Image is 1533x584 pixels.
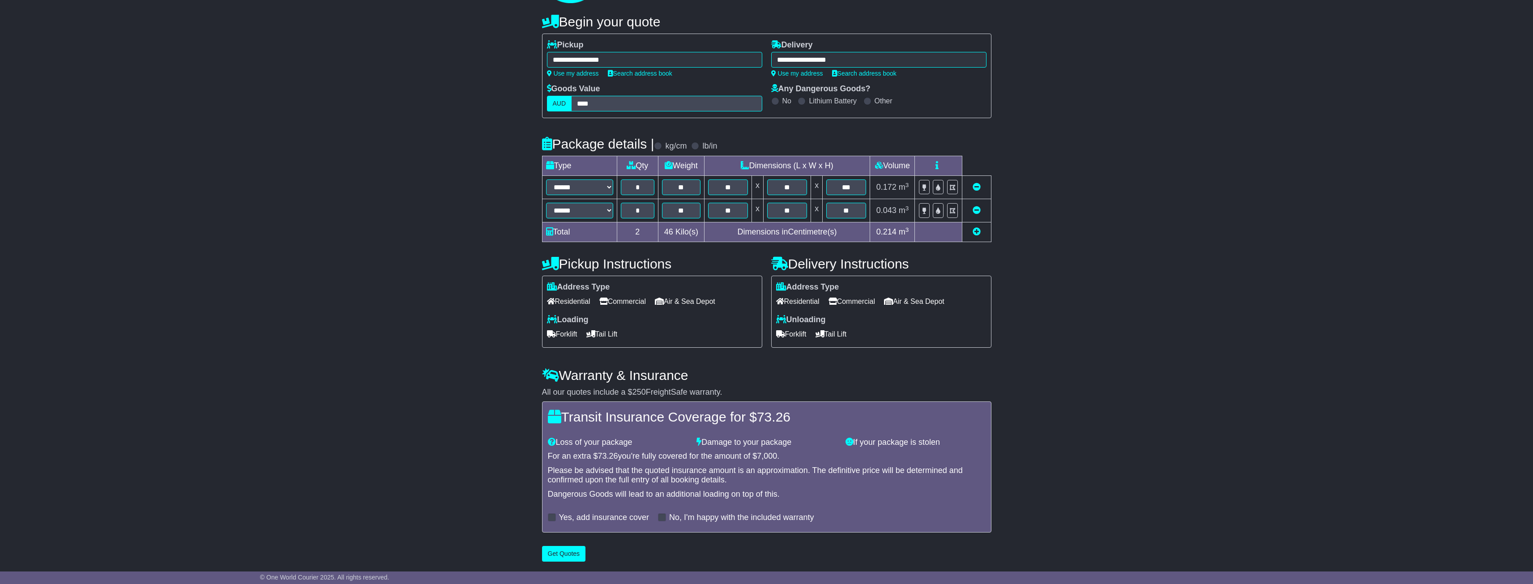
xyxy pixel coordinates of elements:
[632,388,646,396] span: 250
[776,327,807,341] span: Forklift
[875,97,892,105] label: Other
[547,315,589,325] label: Loading
[548,490,986,499] div: Dangerous Goods will lead to an additional loading on top of this.
[828,294,875,308] span: Commercial
[841,438,990,448] div: If your package is stolen
[876,206,897,215] span: 0.043
[752,176,763,199] td: x
[771,40,813,50] label: Delivery
[658,222,705,242] td: Kilo(s)
[598,452,618,460] span: 73.26
[692,438,841,448] div: Damage to your package
[542,368,991,383] h4: Warranty & Insurance
[811,176,823,199] td: x
[771,70,823,77] a: Use my address
[542,14,991,29] h4: Begin your quote
[547,40,584,50] label: Pickup
[658,156,705,176] td: Weight
[599,294,646,308] span: Commercial
[809,97,857,105] label: Lithium Battery
[586,327,618,341] span: Tail Lift
[884,294,944,308] span: Air & Sea Depot
[669,513,814,523] label: No, I'm happy with the included warranty
[782,97,791,105] label: No
[899,183,909,192] span: m
[548,452,986,461] div: For an extra $ you're fully covered for the amount of $ .
[547,294,590,308] span: Residential
[973,227,981,236] a: Add new item
[905,226,909,233] sup: 3
[905,205,909,212] sup: 3
[832,70,897,77] a: Search address book
[776,315,826,325] label: Unloading
[542,156,617,176] td: Type
[547,84,600,94] label: Goods Value
[547,327,577,341] span: Forklift
[548,466,986,485] div: Please be advised that the quoted insurance amount is an approximation. The definitive price will...
[617,222,658,242] td: 2
[776,294,820,308] span: Residential
[547,282,610,292] label: Address Type
[617,156,658,176] td: Qty
[547,70,599,77] a: Use my address
[757,409,790,424] span: 73.26
[771,84,871,94] label: Any Dangerous Goods?
[665,141,687,151] label: kg/cm
[870,156,915,176] td: Volume
[899,227,909,236] span: m
[704,156,870,176] td: Dimensions (L x W x H)
[608,70,672,77] a: Search address book
[776,282,839,292] label: Address Type
[876,227,897,236] span: 0.214
[816,327,847,341] span: Tail Lift
[559,513,649,523] label: Yes, add insurance cover
[973,183,981,192] a: Remove this item
[704,222,870,242] td: Dimensions in Centimetre(s)
[260,574,389,581] span: © One World Courier 2025. All rights reserved.
[899,206,909,215] span: m
[973,206,981,215] a: Remove this item
[811,199,823,222] td: x
[752,199,763,222] td: x
[655,294,715,308] span: Air & Sea Depot
[542,388,991,397] div: All our quotes include a $ FreightSafe warranty.
[702,141,717,151] label: lb/in
[771,256,991,271] h4: Delivery Instructions
[542,136,654,151] h4: Package details |
[543,438,692,448] div: Loss of your package
[905,182,909,188] sup: 3
[547,96,572,111] label: AUD
[664,227,673,236] span: 46
[876,183,897,192] span: 0.172
[548,409,986,424] h4: Transit Insurance Coverage for $
[757,452,777,460] span: 7,000
[542,222,617,242] td: Total
[542,546,586,562] button: Get Quotes
[542,256,762,271] h4: Pickup Instructions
